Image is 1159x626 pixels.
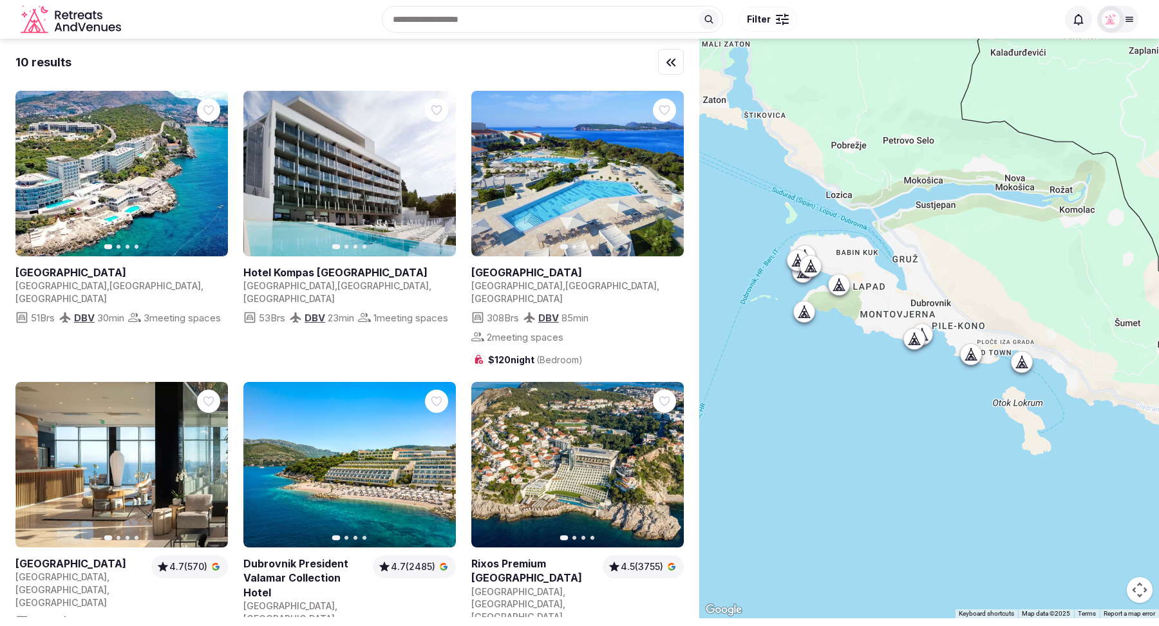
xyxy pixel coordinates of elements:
h2: [GEOGRAPHIC_DATA] [15,265,223,280]
button: Go to slide 3 [353,536,357,540]
a: 4.7(2485) [378,560,451,573]
button: Go to slide 3 [126,245,129,249]
span: 30 min [97,311,124,325]
button: Go to slide 1 [104,244,113,249]
button: Go to slide 4 [135,536,138,540]
button: Go to slide 1 [332,244,341,249]
span: [GEOGRAPHIC_DATA] [471,586,563,597]
span: 53 Brs [259,311,285,325]
button: Go to slide 4 [363,536,366,540]
span: 308 Brs [487,311,519,325]
span: [GEOGRAPHIC_DATA] [243,280,335,291]
span: , [335,613,337,624]
span: , [563,280,565,291]
span: [GEOGRAPHIC_DATA] [15,280,107,291]
span: , [201,280,203,291]
span: Filter [747,13,771,26]
span: 1 meeting spaces [373,311,448,325]
img: Matt Grant Oakes [1102,10,1120,28]
span: [GEOGRAPHIC_DATA] [471,280,563,291]
span: [GEOGRAPHIC_DATA] [471,611,563,622]
span: [GEOGRAPHIC_DATA] [109,280,201,291]
span: , [429,280,431,291]
button: Go to slide 2 [117,245,120,249]
button: Go to slide 1 [560,535,569,540]
h2: Dubrovnik President Valamar Collection Hotel [243,556,368,600]
a: DBV [538,312,559,324]
button: Go to slide 3 [126,536,129,540]
span: 85 min [561,311,589,325]
svg: Retreats and Venues company logo [21,5,124,34]
button: Go to slide 4 [590,536,594,540]
button: Go to slide 2 [117,536,120,540]
button: Go to slide 3 [353,245,357,249]
span: 23 min [328,311,354,325]
h2: Rixos Premium [GEOGRAPHIC_DATA] [471,556,598,585]
a: Terms (opens in new tab) [1078,610,1096,617]
span: 4.7 (570) [169,560,207,573]
button: Go to slide 4 [590,245,594,249]
button: Go to slide 2 [344,536,348,540]
button: Go to slide 3 [581,245,585,249]
button: Go to slide 4 [363,245,366,249]
a: View venue [243,556,368,600]
span: , [563,598,565,609]
span: [GEOGRAPHIC_DATA] [471,598,563,609]
h2: Hotel Kompas [GEOGRAPHIC_DATA] [243,265,451,280]
a: 4.5(3755) [608,560,679,573]
span: , [657,280,659,291]
a: View Rixos Premium Dubrovnik [471,382,684,547]
button: Map camera controls [1127,577,1153,603]
a: View Hotel Bellevue Dubrovnik [15,382,228,547]
span: , [335,280,337,291]
img: Google [702,602,745,618]
a: Open this area in Google Maps (opens a new window) [702,602,745,618]
a: View Royal Princess Hotel Dubrovnik [15,91,228,256]
span: , [335,600,337,611]
a: View venue [471,265,679,280]
span: [GEOGRAPHIC_DATA] [15,571,107,582]
span: , [107,280,109,291]
button: Keyboard shortcuts [959,609,1014,618]
a: Report a map error [1104,610,1155,617]
span: [GEOGRAPHIC_DATA] [471,293,563,304]
span: , [107,584,109,595]
a: Visit the homepage [21,5,124,34]
span: [GEOGRAPHIC_DATA] [15,584,107,595]
span: 2 meeting spaces [487,330,563,344]
a: View Dubrovnik President Valamar Collection Hotel [243,382,456,547]
button: Go to slide 4 [135,245,138,249]
span: 4.5 (3755) [621,560,663,573]
span: [GEOGRAPHIC_DATA] [565,280,657,291]
span: [GEOGRAPHIC_DATA] [15,597,107,608]
button: Go to slide 1 [560,244,569,249]
h2: [GEOGRAPHIC_DATA] [15,556,146,571]
a: View venue [15,265,223,280]
span: , [563,586,565,597]
button: Go to slide 1 [332,535,341,540]
h2: [GEOGRAPHIC_DATA] [471,265,679,280]
a: View venue [471,556,598,585]
button: Filter [739,7,797,32]
span: (Bedroom) [536,354,583,365]
span: [GEOGRAPHIC_DATA] [337,280,429,291]
span: 3 meeting spaces [144,311,221,325]
span: [GEOGRAPHIC_DATA] [243,293,335,304]
span: [GEOGRAPHIC_DATA] [15,293,107,304]
button: Go to slide 2 [572,536,576,540]
span: $120 night [488,354,583,366]
span: Map data ©2025 [1022,610,1070,617]
a: View Valamar Argosy Hotel [471,91,684,256]
a: View venue [243,265,451,280]
a: 4.7(570) [156,560,223,573]
button: Go to slide 1 [104,535,113,540]
span: [GEOGRAPHIC_DATA] [243,613,335,624]
span: 4.7 (2485) [391,560,435,573]
span: , [107,571,109,582]
a: DBV [305,312,325,324]
a: View Hotel Kompas Dubrovnik [243,91,456,256]
div: 10 results [15,54,71,70]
